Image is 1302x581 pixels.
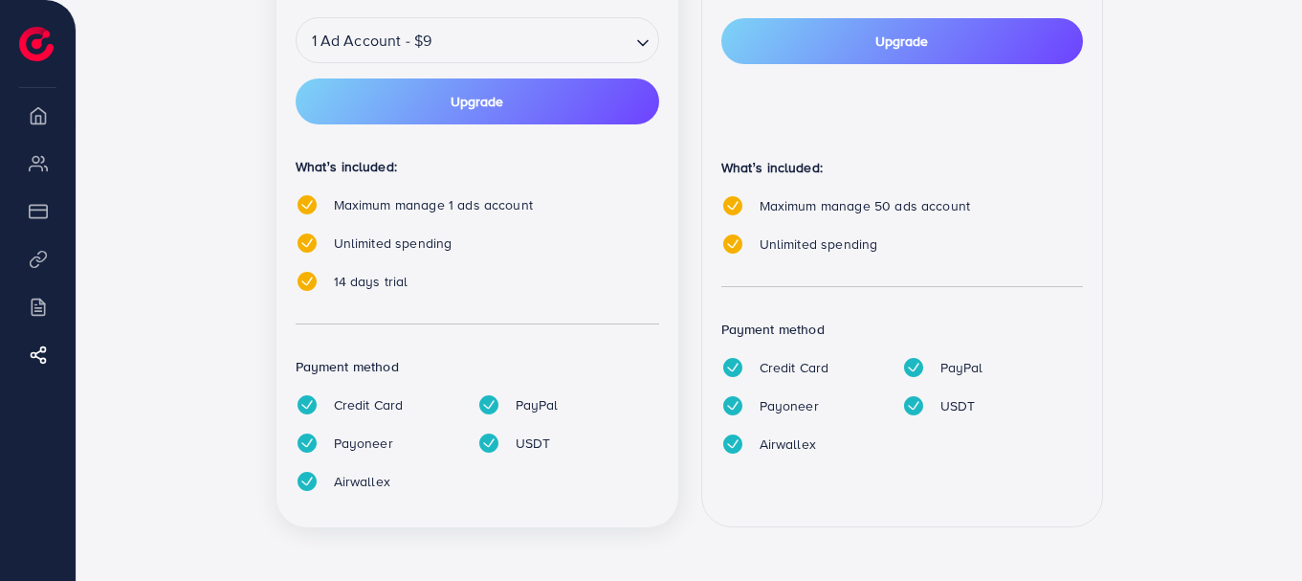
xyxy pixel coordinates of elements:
img: tick [721,356,744,379]
img: tick [721,194,744,217]
button: Upgrade [296,78,659,124]
img: tick [721,433,744,456]
img: tick [902,356,925,379]
p: Payment method [721,318,1083,341]
img: tick [296,270,319,293]
button: Upgrade [721,18,1083,64]
p: PayPal [940,356,983,379]
span: Maximum manage 1 ads account [334,195,533,214]
p: Credit Card [760,356,829,379]
p: What’s included: [721,156,1083,179]
p: PayPal [516,393,559,416]
span: 14 days trial [334,272,408,291]
input: Search for option [437,24,628,57]
p: Payment method [296,355,659,378]
p: Payoneer [760,394,819,417]
img: logo [19,27,54,61]
p: Airwallex [760,433,816,456]
img: tick [477,432,500,455]
img: tick [296,193,319,216]
img: tick [721,233,744,256]
p: Credit Card [334,393,404,416]
img: tick [296,432,319,455]
img: tick [902,394,925,417]
div: Search for option [296,17,659,63]
span: Unlimited spending [760,235,878,254]
span: Upgrade [875,32,928,51]
span: 1 Ad Account - $9 [308,23,436,57]
img: tick [296,393,319,416]
img: tick [477,393,500,416]
span: Maximum manage 50 ads account [760,196,971,215]
iframe: Chat [1221,495,1288,567]
img: tick [721,394,744,417]
p: What’s included: [296,155,659,178]
p: USDT [940,394,976,417]
p: USDT [516,432,551,455]
img: tick [296,470,319,493]
p: Payoneer [334,432,393,455]
span: Unlimited spending [334,234,452,253]
span: Upgrade [451,95,503,108]
img: tick [296,232,319,255]
p: Airwallex [334,470,390,493]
